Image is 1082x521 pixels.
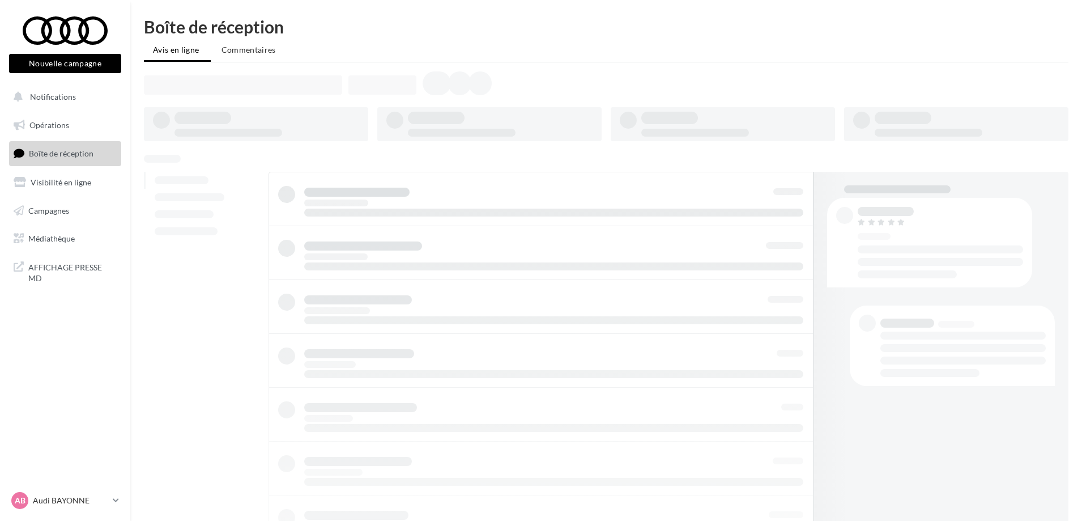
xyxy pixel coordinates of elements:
[7,227,123,251] a: Médiathèque
[7,113,123,137] a: Opérations
[28,260,117,284] span: AFFICHAGE PRESSE MD
[30,92,76,101] span: Notifications
[28,205,69,215] span: Campagnes
[7,199,123,223] a: Campagnes
[29,149,93,158] span: Boîte de réception
[221,45,276,54] span: Commentaires
[7,85,119,109] button: Notifications
[7,171,123,194] a: Visibilité en ligne
[7,255,123,289] a: AFFICHAGE PRESSE MD
[9,54,121,73] button: Nouvelle campagne
[29,120,69,130] span: Opérations
[28,234,75,243] span: Médiathèque
[31,177,91,187] span: Visibilité en ligne
[7,141,123,166] a: Boîte de réception
[15,495,25,506] span: AB
[9,490,121,511] a: AB Audi BAYONNE
[144,18,1068,35] div: Boîte de réception
[33,495,108,506] p: Audi BAYONNE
